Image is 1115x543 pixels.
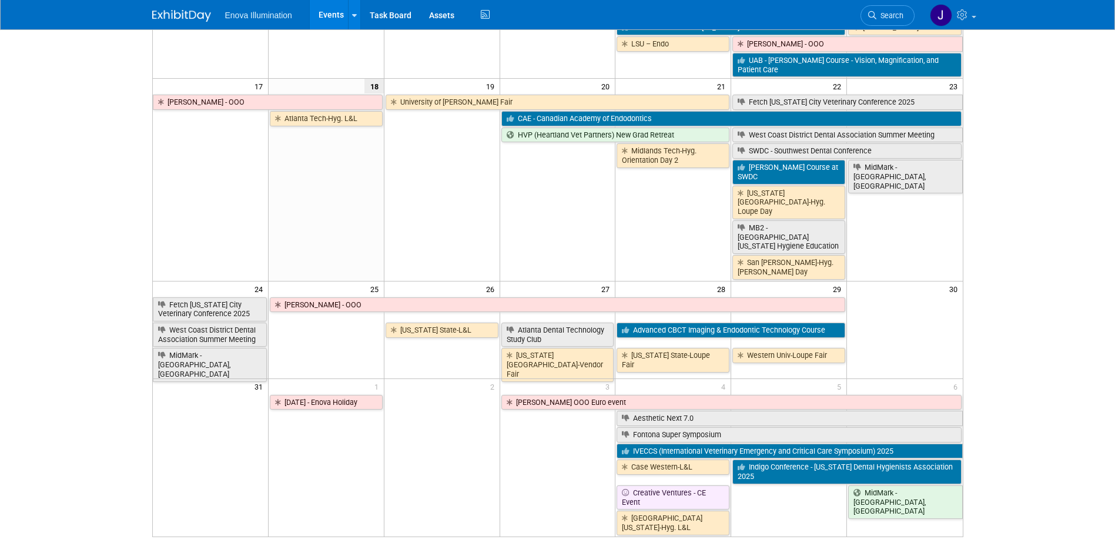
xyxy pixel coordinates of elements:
a: Fontona Super Symposium [617,427,961,443]
span: 17 [253,79,268,93]
a: Advanced CBCT Imaging & Endodontic Technology Course [617,323,845,338]
span: 24 [253,281,268,296]
a: Creative Ventures - CE Event [617,485,729,510]
a: MidMark - [GEOGRAPHIC_DATA], [GEOGRAPHIC_DATA] [848,160,962,193]
a: Atlanta Tech-Hyg. L&L [270,111,383,126]
a: [US_STATE][GEOGRAPHIC_DATA]-Hyg. Loupe Day [732,186,845,219]
img: Janelle Tlusty [930,4,952,26]
span: 5 [836,379,846,394]
span: 30 [948,281,963,296]
a: [US_STATE] State-L&L [386,323,498,338]
a: [PERSON_NAME] - OOO [732,36,962,52]
span: 2 [489,379,500,394]
a: West Coast District Dental Association Summer Meeting [153,323,267,347]
span: Enova Illumination [225,11,292,20]
a: Indigo Conference - [US_STATE] Dental Hygienists Association 2025 [732,460,961,484]
a: Aesthetic Next 7.0 [617,411,962,426]
a: [PERSON_NAME] Course at SWDC [732,160,845,184]
a: SWDC - Southwest Dental Conference [732,143,961,159]
a: Search [860,5,915,26]
a: IVECCS (International Veterinary Emergency and Critical Care Symposium) 2025 [617,444,962,459]
a: MidMark - [GEOGRAPHIC_DATA], [GEOGRAPHIC_DATA] [848,485,962,519]
a: [US_STATE][GEOGRAPHIC_DATA]-Vendor Fair [501,348,614,381]
span: 6 [952,379,963,394]
a: MB2 - [GEOGRAPHIC_DATA][US_STATE] Hygiene Education [732,220,845,254]
a: [DATE] - Enova Holiday [270,395,383,410]
span: 4 [720,379,731,394]
a: MidMark - [GEOGRAPHIC_DATA], [GEOGRAPHIC_DATA] [153,348,267,381]
a: Fetch [US_STATE] City Veterinary Conference 2025 [153,297,267,321]
a: San [PERSON_NAME]-Hyg. [PERSON_NAME] Day [732,255,845,279]
a: CAE - Canadian Academy of Endodontics [501,111,962,126]
span: 1 [373,379,384,394]
span: 23 [948,79,963,93]
a: HVP (Heartland Vet Partners) New Grad Retreat [501,128,730,143]
a: [US_STATE] State-Loupe Fair [617,348,729,372]
a: [PERSON_NAME] - OOO [270,297,845,313]
span: 19 [485,79,500,93]
span: 26 [485,281,500,296]
a: Western Univ-Loupe Fair [732,348,845,363]
span: 27 [600,281,615,296]
span: 18 [364,79,384,93]
a: Atlanta Dental Technology Study Club [501,323,614,347]
img: ExhibitDay [152,10,211,22]
a: Fetch [US_STATE] City Veterinary Conference 2025 [732,95,962,110]
span: 31 [253,379,268,394]
a: [PERSON_NAME] OOO Euro event [501,395,962,410]
span: 3 [604,379,615,394]
a: Case Western-L&L [617,460,729,475]
a: Midlands Tech-Hyg. Orientation Day 2 [617,143,729,167]
a: West Coast District Dental Association Summer Meeting [732,128,962,143]
span: 29 [832,281,846,296]
a: [GEOGRAPHIC_DATA][US_STATE]-Hyg. L&L [617,511,729,535]
span: 20 [600,79,615,93]
span: Search [876,11,903,20]
span: 28 [716,281,731,296]
span: 22 [832,79,846,93]
span: 21 [716,79,731,93]
a: UAB - [PERSON_NAME] Course - Vision, Magnification, and Patient Care [732,53,961,77]
span: 25 [369,281,384,296]
a: LSU – Endo [617,36,729,52]
a: [PERSON_NAME] - OOO [153,95,383,110]
a: University of [PERSON_NAME] Fair [386,95,730,110]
